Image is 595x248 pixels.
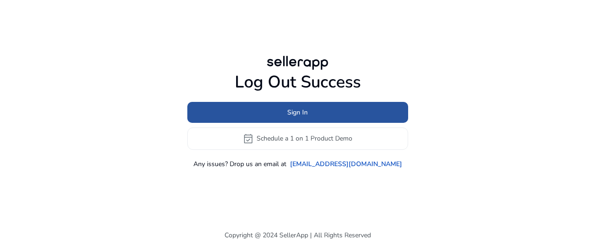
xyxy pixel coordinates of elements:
p: Any issues? Drop us an email at [193,159,286,169]
a: [EMAIL_ADDRESS][DOMAIN_NAME] [290,159,402,169]
span: event_available [243,133,254,144]
span: Sign In [287,107,308,117]
button: Sign In [187,102,408,123]
button: event_availableSchedule a 1 on 1 Product Demo [187,127,408,150]
h1: Log Out Success [187,72,408,92]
